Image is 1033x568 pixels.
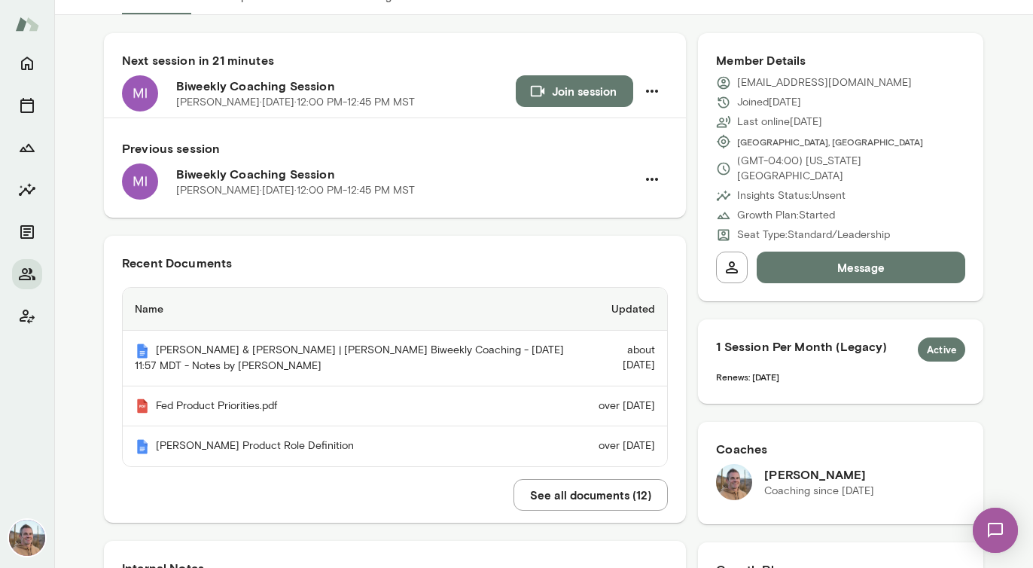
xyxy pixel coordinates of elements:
[737,188,846,203] p: Insights Status: Unsent
[123,331,587,386] th: [PERSON_NAME] & [PERSON_NAME] | [PERSON_NAME] Biweekly Coaching - [DATE] 11:57 MDT - Notes by [PE...
[716,51,965,69] h6: Member Details
[757,252,965,283] button: Message
[716,337,965,362] h6: 1 Session Per Month (Legacy)
[123,426,587,466] th: [PERSON_NAME] Product Role Definition
[587,386,667,427] td: over [DATE]
[513,479,668,511] button: See all documents (12)
[737,208,835,223] p: Growth Plan: Started
[12,175,42,205] button: Insights
[12,301,42,331] button: Client app
[122,51,668,69] h6: Next session in 21 minutes
[737,115,822,130] p: Last online [DATE]
[123,386,587,427] th: Fed Product Priorities.pdf
[176,165,636,183] h6: Biweekly Coaching Session
[737,228,890,243] p: Seat Type: Standard/Leadership
[15,10,39,38] img: Mento
[12,259,42,289] button: Members
[737,136,923,148] span: [GEOGRAPHIC_DATA], [GEOGRAPHIC_DATA]
[737,95,801,110] p: Joined [DATE]
[12,217,42,247] button: Documents
[716,464,752,500] img: Adam Griffin
[135,399,150,414] img: Mento
[587,288,667,331] th: Updated
[716,440,965,458] h6: Coaches
[135,344,150,359] img: Mento
[764,484,874,499] p: Coaching since [DATE]
[516,75,633,107] button: Join session
[764,466,874,484] h6: [PERSON_NAME]
[122,254,668,272] h6: Recent Documents
[122,139,668,157] h6: Previous session
[12,48,42,78] button: Home
[123,288,587,331] th: Name
[9,520,45,556] img: Adam Griffin
[12,90,42,121] button: Sessions
[176,183,415,198] p: [PERSON_NAME] · [DATE] · 12:00 PM-12:45 PM MST
[176,95,415,110] p: [PERSON_NAME] · [DATE] · 12:00 PM-12:45 PM MST
[918,343,965,358] span: Active
[587,426,667,466] td: over [DATE]
[587,331,667,386] td: about [DATE]
[176,77,516,95] h6: Biweekly Coaching Session
[737,75,912,90] p: [EMAIL_ADDRESS][DOMAIN_NAME]
[737,154,965,184] p: (GMT-04:00) [US_STATE][GEOGRAPHIC_DATA]
[12,133,42,163] button: Growth Plan
[135,439,150,454] img: Mento
[716,371,779,382] span: Renews: [DATE]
